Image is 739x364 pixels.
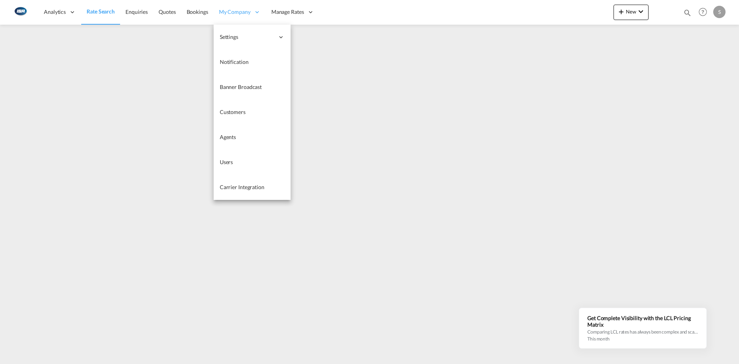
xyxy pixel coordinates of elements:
[683,8,692,20] div: icon-magnify
[220,33,274,41] span: Settings
[713,6,726,18] div: S
[696,5,713,19] div: Help
[44,8,66,16] span: Analytics
[214,50,291,75] a: Notification
[125,8,148,15] span: Enquiries
[214,25,291,50] div: Settings
[214,150,291,175] a: Users
[219,8,251,16] span: My Company
[617,7,626,16] md-icon: icon-plus 400-fg
[617,8,645,15] span: New
[214,100,291,125] a: Customers
[220,159,233,165] span: Users
[220,109,246,115] span: Customers
[220,184,264,190] span: Carrier Integration
[220,134,236,140] span: Agents
[636,7,645,16] md-icon: icon-chevron-down
[696,5,709,18] span: Help
[214,175,291,200] a: Carrier Integration
[12,3,29,21] img: 1aa151c0c08011ec8d6f413816f9a227.png
[614,5,649,20] button: icon-plus 400-fgNewicon-chevron-down
[271,8,304,16] span: Manage Rates
[214,125,291,150] a: Agents
[187,8,208,15] span: Bookings
[220,84,262,90] span: Banner Broadcast
[220,59,249,65] span: Notification
[159,8,176,15] span: Quotes
[683,8,692,17] md-icon: icon-magnify
[87,8,115,15] span: Rate Search
[214,75,291,100] a: Banner Broadcast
